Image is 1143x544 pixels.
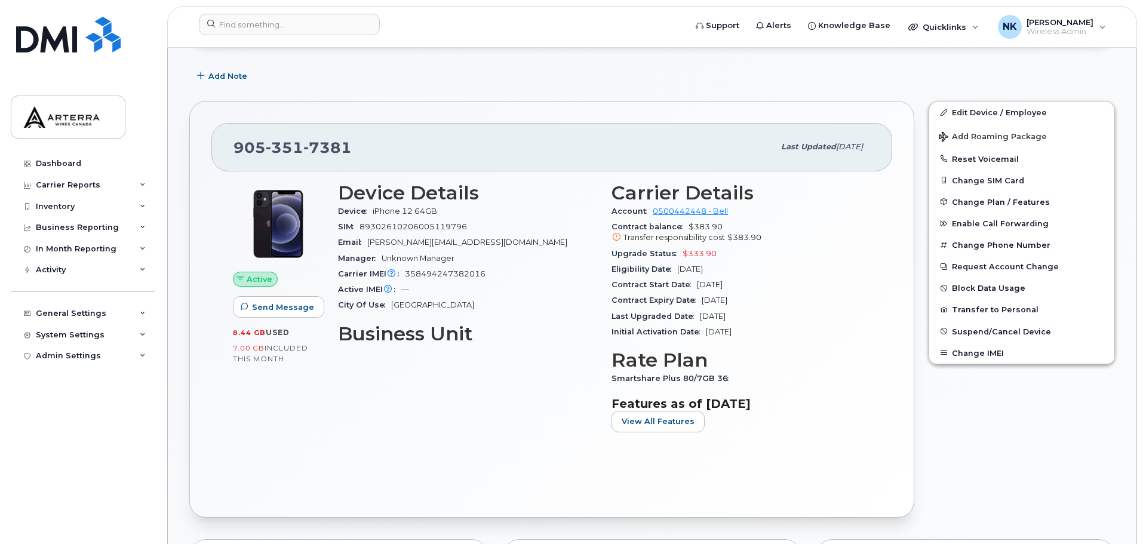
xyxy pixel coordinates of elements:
[266,328,290,337] span: used
[612,349,871,371] h3: Rate Plan
[612,397,871,411] h3: Features as of [DATE]
[706,327,732,336] span: [DATE]
[697,280,723,289] span: [DATE]
[923,22,966,32] span: Quicklinks
[338,222,360,231] span: SIM
[653,207,728,216] a: 0500442448 - Bell
[612,411,705,432] button: View All Features
[612,374,735,383] span: Smartshare Plus 80/7GB 36
[208,70,247,82] span: Add Note
[367,238,567,247] span: [PERSON_NAME][EMAIL_ADDRESS][DOMAIN_NAME]
[612,222,871,244] span: $383.90
[683,249,717,258] span: $333.90
[929,170,1114,191] button: Change SIM Card
[706,20,739,32] span: Support
[929,102,1114,123] a: Edit Device / Employee
[766,20,791,32] span: Alerts
[189,65,257,87] button: Add Note
[748,14,800,38] a: Alerts
[929,234,1114,256] button: Change Phone Number
[338,207,373,216] span: Device
[929,277,1114,299] button: Block Data Usage
[401,285,409,294] span: —
[623,233,725,242] span: Transfer responsibility cost
[233,344,265,352] span: 7.00 GB
[391,300,474,309] span: [GEOGRAPHIC_DATA]
[338,254,382,263] span: Manager
[612,296,702,305] span: Contract Expiry Date
[252,302,314,313] span: Send Message
[242,188,314,260] img: iPhone_12.jpg
[929,342,1114,364] button: Change IMEI
[612,222,689,231] span: Contract balance
[990,15,1114,39] div: Neil Kirk
[338,285,401,294] span: Active IMEI
[360,222,467,231] span: 89302610206005119796
[612,182,871,204] h3: Carrier Details
[622,416,695,427] span: View All Features
[702,296,727,305] span: [DATE]
[303,139,352,156] span: 7381
[929,191,1114,213] button: Change Plan / Features
[233,328,266,337] span: 8.44 GB
[233,139,352,156] span: 905
[405,269,486,278] span: 358494247382016
[929,299,1114,320] button: Transfer to Personal
[818,20,890,32] span: Knowledge Base
[929,321,1114,342] button: Suspend/Cancel Device
[612,312,700,321] span: Last Upgraded Date
[700,312,726,321] span: [DATE]
[373,207,437,216] span: iPhone 12 64GB
[836,142,863,151] span: [DATE]
[1027,27,1093,36] span: Wireless Admin
[233,343,308,363] span: included this month
[247,273,272,285] span: Active
[1027,17,1093,27] span: [PERSON_NAME]
[952,327,1051,336] span: Suspend/Cancel Device
[612,280,697,289] span: Contract Start Date
[727,233,761,242] span: $383.90
[952,197,1050,206] span: Change Plan / Features
[612,249,683,258] span: Upgrade Status
[338,238,367,247] span: Email
[338,323,597,345] h3: Business Unit
[781,142,836,151] span: Last updated
[952,219,1049,228] span: Enable Call Forwarding
[1003,20,1017,34] span: NK
[338,300,391,309] span: City Of Use
[233,296,324,318] button: Send Message
[929,148,1114,170] button: Reset Voicemail
[687,14,748,38] a: Support
[929,213,1114,234] button: Enable Call Forwarding
[900,15,987,39] div: Quicklinks
[266,139,303,156] span: 351
[677,265,703,273] span: [DATE]
[612,327,706,336] span: Initial Activation Date
[338,269,405,278] span: Carrier IMEI
[929,124,1114,148] button: Add Roaming Package
[800,14,899,38] a: Knowledge Base
[199,14,380,35] input: Find something...
[939,132,1047,143] span: Add Roaming Package
[929,256,1114,277] button: Request Account Change
[382,254,454,263] span: Unknown Manager
[612,207,653,216] span: Account
[612,265,677,273] span: Eligibility Date
[338,182,597,204] h3: Device Details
